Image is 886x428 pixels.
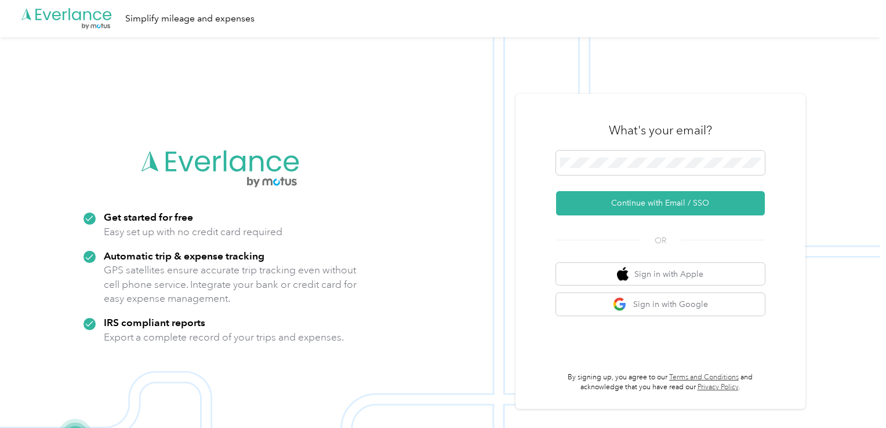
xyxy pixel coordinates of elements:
h3: What's your email? [609,122,712,138]
p: By signing up, you agree to our and acknowledge that you have read our . [556,372,765,393]
img: apple logo [617,267,629,281]
a: Privacy Policy [698,383,739,392]
p: Export a complete record of your trips and expenses. [104,330,344,345]
p: Easy set up with no credit card required [104,225,282,239]
button: Continue with Email / SSO [556,191,765,215]
a: Terms and Conditions [669,373,739,382]
strong: Get started for free [104,211,193,223]
img: google logo [613,297,627,312]
button: google logoSign in with Google [556,293,765,316]
div: Simplify mileage and expenses [125,12,255,26]
p: GPS satellites ensure accurate trip tracking even without cell phone service. Integrate your bank... [104,263,357,306]
strong: IRS compliant reports [104,316,205,328]
button: apple logoSign in with Apple [556,263,765,286]
strong: Automatic trip & expense tracking [104,250,264,262]
span: OR [640,235,681,247]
